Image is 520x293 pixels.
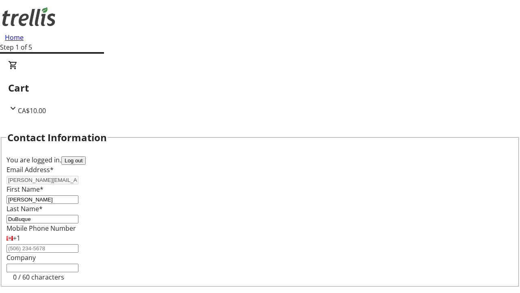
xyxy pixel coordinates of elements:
label: Company [6,253,36,262]
h2: Cart [8,81,512,95]
div: You are logged in. [6,155,513,165]
span: CA$10.00 [18,106,46,115]
label: Last Name* [6,204,43,213]
label: Mobile Phone Number [6,224,76,233]
button: Log out [61,156,86,165]
label: Email Address* [6,165,54,174]
h2: Contact Information [7,130,107,145]
input: (506) 234-5678 [6,244,78,253]
label: First Name* [6,185,43,194]
div: CartCA$10.00 [8,60,512,116]
tr-character-limit: 0 / 60 characters [13,273,64,282]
